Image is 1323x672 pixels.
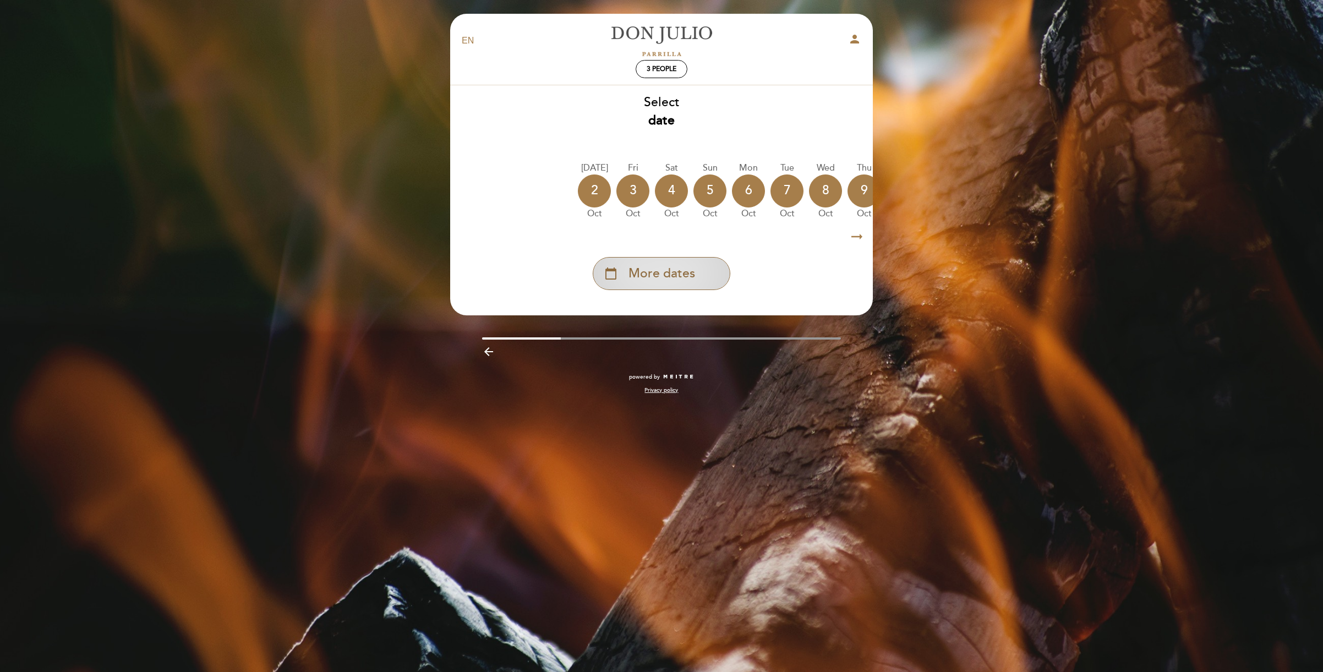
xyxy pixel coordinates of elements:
div: Sat [655,162,688,174]
a: powered by [629,373,694,381]
div: 7 [770,174,803,207]
div: 3 [616,174,649,207]
b: date [648,113,675,128]
div: Sun [693,162,726,174]
i: calendar_today [604,264,617,283]
div: Select [450,94,873,130]
div: Tue [770,162,803,174]
div: 9 [848,174,881,207]
div: Mon [732,162,765,174]
div: Oct [578,207,611,220]
img: MEITRE [663,374,694,380]
i: arrow_right_alt [849,225,865,249]
span: More dates [628,265,695,283]
div: [DATE] [578,162,611,174]
div: 8 [809,174,842,207]
div: Oct [809,207,842,220]
div: 6 [732,174,765,207]
a: [PERSON_NAME] [593,26,730,56]
div: Oct [693,207,726,220]
div: Oct [655,207,688,220]
div: Oct [848,207,881,220]
span: powered by [629,373,660,381]
div: 5 [693,174,726,207]
div: Thu [848,162,881,174]
div: Fri [616,162,649,174]
i: person [848,32,861,46]
div: 4 [655,174,688,207]
button: person [848,32,861,50]
div: Wed [809,162,842,174]
div: Oct [616,207,649,220]
div: Oct [732,207,765,220]
i: arrow_backward [482,345,495,358]
div: Oct [770,207,803,220]
a: Privacy policy [644,386,678,394]
div: 2 [578,174,611,207]
span: 3 people [647,65,676,73]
